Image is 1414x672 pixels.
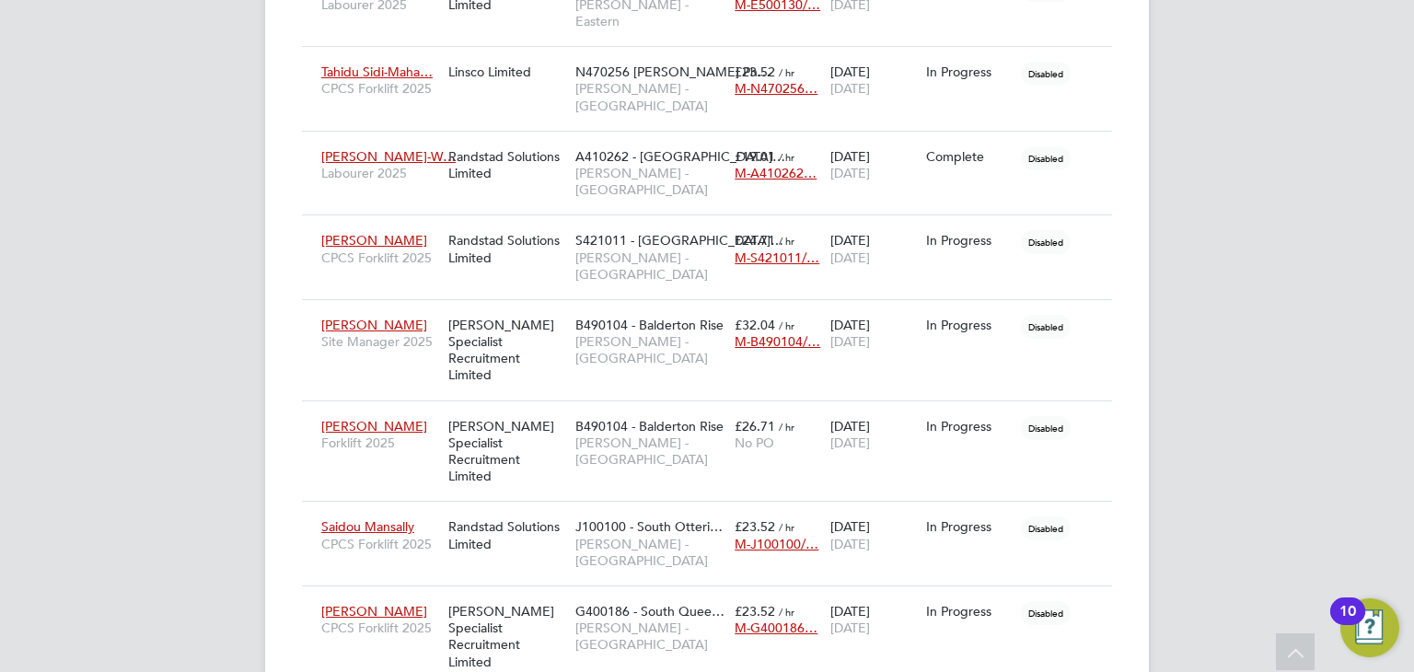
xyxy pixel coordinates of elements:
[735,64,775,80] span: £23.52
[826,223,921,274] div: [DATE]
[830,333,870,350] span: [DATE]
[444,409,571,494] div: [PERSON_NAME] Specialist Recruitment Limited
[575,536,725,569] span: [PERSON_NAME] - [GEOGRAPHIC_DATA]
[575,333,725,366] span: [PERSON_NAME] - [GEOGRAPHIC_DATA]
[444,54,571,89] div: Linsco Limited
[575,80,725,113] span: [PERSON_NAME] - [GEOGRAPHIC_DATA]
[926,148,1013,165] div: Complete
[317,408,1112,423] a: [PERSON_NAME]Forklift 2025[PERSON_NAME] Specialist Recruitment LimitedB490104 - Balderton Rise[PE...
[779,420,794,434] span: / hr
[575,518,723,535] span: J100100 - South Otteri…
[779,65,794,79] span: / hr
[926,418,1013,434] div: In Progress
[1021,516,1071,540] span: Disabled
[735,536,818,552] span: M-J100100/…
[830,80,870,97] span: [DATE]
[826,509,921,561] div: [DATE]
[575,148,785,165] span: A410262 - [GEOGRAPHIC_DATA]…
[575,249,725,283] span: [PERSON_NAME] - [GEOGRAPHIC_DATA]
[317,508,1112,524] a: Saidou MansallyCPCS Forklift 2025Randstad Solutions LimitedJ100100 - South Otteri…[PERSON_NAME] -...
[779,520,794,534] span: / hr
[779,150,794,164] span: / hr
[321,232,427,249] span: [PERSON_NAME]
[1021,230,1071,254] span: Disabled
[321,434,439,451] span: Forklift 2025
[735,620,817,636] span: M-G400186…
[1021,416,1071,440] span: Disabled
[321,603,427,620] span: [PERSON_NAME]
[826,54,921,106] div: [DATE]
[317,53,1112,69] a: Tahidu Sidi-Maha…CPCS Forklift 2025Linsco LimitedN470256 [PERSON_NAME] Ph…[PERSON_NAME] - [GEOGRA...
[575,620,725,653] span: [PERSON_NAME] - [GEOGRAPHIC_DATA]
[321,536,439,552] span: CPCS Forklift 2025
[321,518,414,535] span: Saidou Mansally
[735,418,775,434] span: £26.71
[735,603,775,620] span: £23.52
[830,434,870,451] span: [DATE]
[575,232,783,249] span: S421011 - [GEOGRAPHIC_DATA]…
[317,138,1112,154] a: [PERSON_NAME]-W…Labourer 2025Randstad Solutions LimitedA410262 - [GEOGRAPHIC_DATA]…[PERSON_NAME] ...
[321,80,439,97] span: CPCS Forklift 2025
[317,593,1112,608] a: [PERSON_NAME]CPCS Forklift 2025[PERSON_NAME] Specialist Recruitment LimitedG400186 - South Quee…[...
[735,317,775,333] span: £32.04
[826,139,921,191] div: [DATE]
[317,307,1112,322] a: [PERSON_NAME]Site Manager 2025[PERSON_NAME] Specialist Recruitment LimitedB490104 - Balderton Ris...
[735,148,775,165] span: £19.01
[1340,598,1399,657] button: Open Resource Center, 10 new notifications
[926,317,1013,333] div: In Progress
[321,317,427,333] span: [PERSON_NAME]
[830,620,870,636] span: [DATE]
[779,319,794,332] span: / hr
[735,165,817,181] span: M-A410262…
[321,165,439,181] span: Labourer 2025
[735,249,819,266] span: M-S421011/…
[575,64,771,80] span: N470256 [PERSON_NAME] Ph…
[1339,611,1356,635] div: 10
[826,307,921,359] div: [DATE]
[1021,62,1071,86] span: Disabled
[575,434,725,468] span: [PERSON_NAME] - [GEOGRAPHIC_DATA]
[926,232,1013,249] div: In Progress
[830,249,870,266] span: [DATE]
[321,333,439,350] span: Site Manager 2025
[926,518,1013,535] div: In Progress
[926,64,1013,80] div: In Progress
[575,317,724,333] span: B490104 - Balderton Rise
[830,165,870,181] span: [DATE]
[735,434,774,451] span: No PO
[444,223,571,274] div: Randstad Solutions Limited
[321,148,456,165] span: [PERSON_NAME]-W…
[826,409,921,460] div: [DATE]
[735,518,775,535] span: £23.52
[575,418,724,434] span: B490104 - Balderton Rise
[575,603,724,620] span: G400186 - South Quee…
[317,222,1112,238] a: [PERSON_NAME]CPCS Forklift 2025Randstad Solutions LimitedS421011 - [GEOGRAPHIC_DATA]…[PERSON_NAME...
[735,333,820,350] span: M-B490104/…
[575,165,725,198] span: [PERSON_NAME] - [GEOGRAPHIC_DATA]
[826,594,921,645] div: [DATE]
[779,605,794,619] span: / hr
[735,80,817,97] span: M-N470256…
[321,418,427,434] span: [PERSON_NAME]
[444,307,571,393] div: [PERSON_NAME] Specialist Recruitment Limited
[1021,315,1071,339] span: Disabled
[321,64,433,80] span: Tahidu Sidi-Maha…
[779,234,794,248] span: / hr
[735,232,775,249] span: £24.71
[444,139,571,191] div: Randstad Solutions Limited
[444,509,571,561] div: Randstad Solutions Limited
[926,603,1013,620] div: In Progress
[1021,601,1071,625] span: Disabled
[1021,146,1071,170] span: Disabled
[830,536,870,552] span: [DATE]
[321,620,439,636] span: CPCS Forklift 2025
[321,249,439,266] span: CPCS Forklift 2025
